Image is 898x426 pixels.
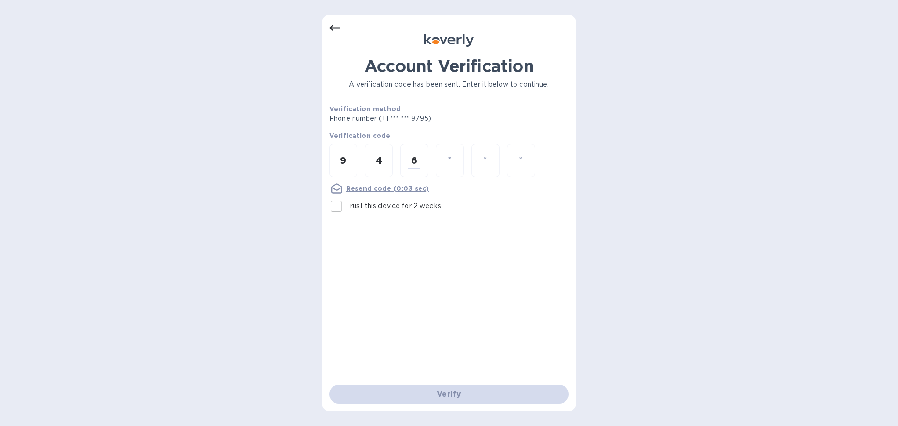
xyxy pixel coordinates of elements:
[329,56,569,76] h1: Account Verification
[329,79,569,89] p: A verification code has been sent. Enter it below to continue.
[329,114,503,123] p: Phone number (+1 *** *** 9795)
[329,105,401,113] b: Verification method
[346,185,429,192] u: Resend code (0:03 sec)
[329,131,569,140] p: Verification code
[346,201,441,211] p: Trust this device for 2 weeks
